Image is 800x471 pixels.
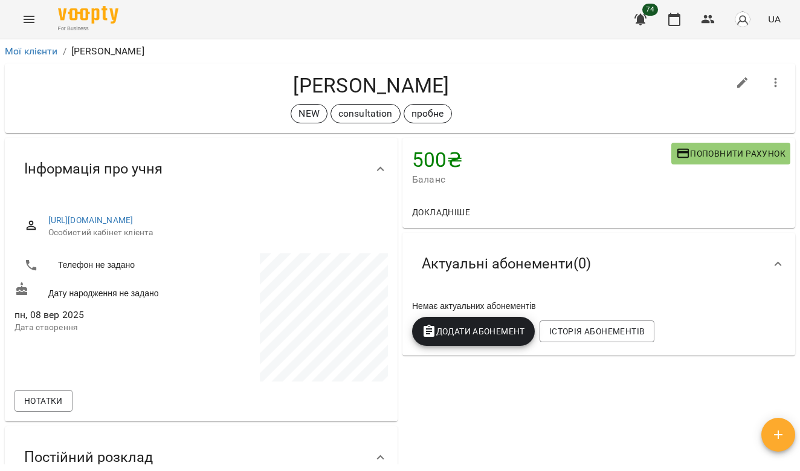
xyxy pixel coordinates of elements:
[642,4,658,16] span: 74
[540,320,654,342] button: Історія абонементів
[412,172,671,187] span: Баланс
[734,11,751,28] img: avatar_s.png
[768,13,781,25] span: UA
[671,143,790,164] button: Поповнити рахунок
[58,6,118,24] img: Voopty Logo
[15,390,73,412] button: Нотатки
[338,106,393,121] p: consultation
[12,279,201,302] div: Дату народження не задано
[5,45,58,57] a: Мої клієнти
[404,104,452,123] div: пробне
[48,215,134,225] a: [URL][DOMAIN_NAME]
[63,44,66,59] li: /
[15,322,199,334] p: Дата створення
[291,104,327,123] div: NEW
[411,106,444,121] p: пробне
[15,308,199,322] span: пн, 08 вер 2025
[412,148,671,172] h4: 500 ₴
[58,25,118,33] span: For Business
[298,106,319,121] p: NEW
[412,317,535,346] button: Додати Абонемент
[15,5,44,34] button: Menu
[422,255,591,273] span: Актуальні абонементи ( 0 )
[48,227,378,239] span: Особистий кабінет клієнта
[676,146,785,161] span: Поповнити рахунок
[24,394,63,408] span: Нотатки
[15,73,728,98] h4: [PERSON_NAME]
[24,448,153,467] span: Постійний розклад
[331,104,401,123] div: consultation
[412,205,470,219] span: Докладніше
[24,160,163,178] span: Інформація про учня
[5,138,398,200] div: Інформація про учня
[71,44,144,59] p: [PERSON_NAME]
[407,201,475,223] button: Докладніше
[422,324,525,339] span: Додати Абонемент
[402,233,795,295] div: Актуальні абонементи(0)
[549,324,645,339] span: Історія абонементів
[15,253,199,278] li: Телефон не задано
[5,44,795,59] nav: breadcrumb
[763,8,785,30] button: UA
[410,297,788,314] div: Немає актуальних абонементів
